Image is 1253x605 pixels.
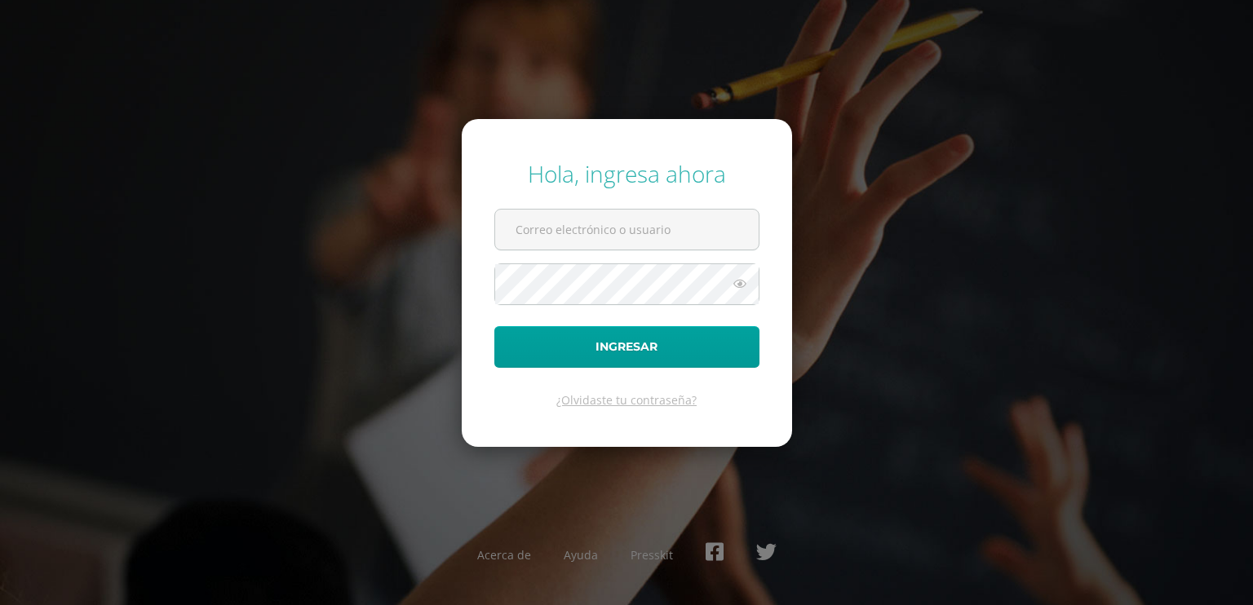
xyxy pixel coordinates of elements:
a: Acerca de [477,547,531,563]
input: Correo electrónico o usuario [495,210,759,250]
a: Presskit [631,547,673,563]
div: Hola, ingresa ahora [494,158,759,189]
a: Ayuda [564,547,598,563]
a: ¿Olvidaste tu contraseña? [556,392,697,408]
button: Ingresar [494,326,759,368]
